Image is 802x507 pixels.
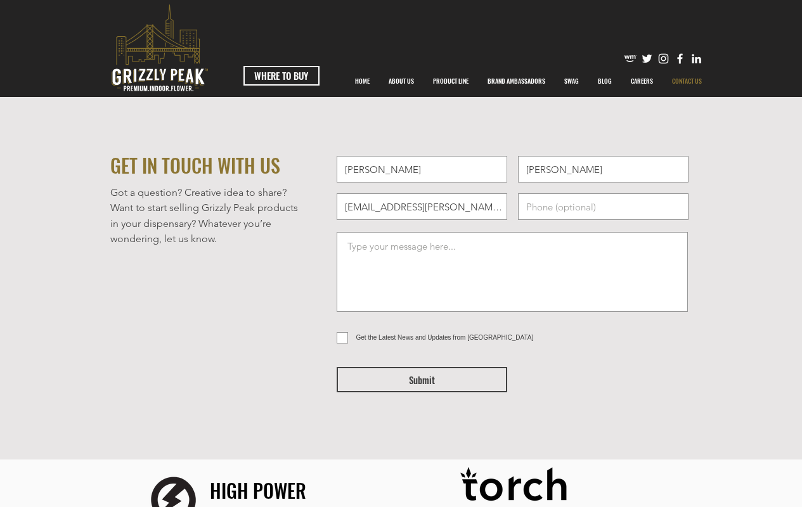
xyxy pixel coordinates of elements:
p: BLOG [592,65,618,97]
img: Twitter [640,52,654,65]
p: SWAG [558,65,585,97]
p: HOME [349,65,376,97]
a: ABOUT US [379,65,424,97]
p: BRAND AMBASSADORS [481,65,552,97]
span: Get the Latest News and Updates from [GEOGRAPHIC_DATA] [356,334,534,341]
p: PRODUCT LINE [427,65,475,97]
a: CONTACT US [663,65,711,97]
nav: Site [346,65,711,97]
svg: premium-indoor-flower [112,4,208,91]
a: SWAG [555,65,588,97]
a: CAREERS [621,65,663,97]
a: WHERE TO BUY [243,66,320,86]
a: BLOG [588,65,621,97]
input: Phone (optional) [518,193,689,220]
input: Email [337,193,507,220]
button: Submit [337,367,507,392]
p: CAREERS [624,65,659,97]
div: BRAND AMBASSADORS [478,65,555,97]
img: Likedin [690,52,703,65]
span: Want to start selling Grizzly Peak products in your dispensary? Whatever you’re wondering, let us... [110,202,298,245]
p: ABOUT US [382,65,420,97]
img: Facebook [673,52,687,65]
input: First Name [337,156,507,183]
a: HOME [346,65,379,97]
span: HIGH POWER [210,476,306,504]
img: weedmaps [624,52,637,65]
span: WHERE TO BUY [254,69,308,82]
span: Submit [409,373,435,387]
span: GET IN TOUCH WITH US [110,151,280,179]
span: Got a question? Creative idea to share? [110,186,287,198]
input: Last Name [518,156,689,183]
ul: Social Bar [624,52,703,65]
a: PRODUCT LINE [424,65,478,97]
img: Instagram [657,52,670,65]
p: CONTACT US [666,65,708,97]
